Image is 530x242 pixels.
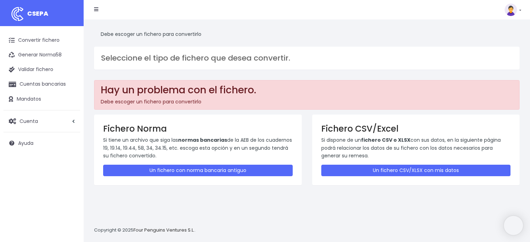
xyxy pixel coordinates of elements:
p: Copyright © 2025 . [94,227,195,234]
h3: Seleccione el tipo de fichero que desea convertir. [101,54,513,63]
div: Debe escoger un fichero para convertirlo [94,26,520,42]
a: Un fichero con norma bancaria antiguo [103,165,293,176]
p: Si tiene un archivo que siga las de la AEB de los cuadernos 19, 19.14, 19.44, 58, 34, 34.15, etc.... [103,136,293,159]
p: Si dispone de un con sus datos, en la siguiente página podrá relacionar los datos de su fichero c... [321,136,511,159]
div: Debe escoger un fichero para convertirlo [94,80,520,110]
a: Convertir fichero [3,33,80,48]
h3: Fichero Norma [103,124,293,134]
a: Cuenta [3,114,80,128]
span: CSEPA [27,9,48,18]
a: Four Penguins Ventures S.L. [133,227,194,233]
h3: Fichero CSV/Excel [321,124,511,134]
span: Ayuda [18,140,33,147]
span: Cuenta [20,117,38,124]
img: logo [9,5,26,23]
a: Validar fichero [3,62,80,77]
img: profile [505,3,517,16]
a: Cuentas bancarias [3,77,80,92]
h2: Hay un problema con el fichero. [101,84,513,96]
a: Generar Norma58 [3,48,80,62]
a: Mandatos [3,92,80,107]
a: Ayuda [3,136,80,150]
a: Un fichero CSV/XLSX con mis datos [321,165,511,176]
strong: fichero CSV o XLSX [361,136,410,143]
strong: normas bancarias [178,136,227,143]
